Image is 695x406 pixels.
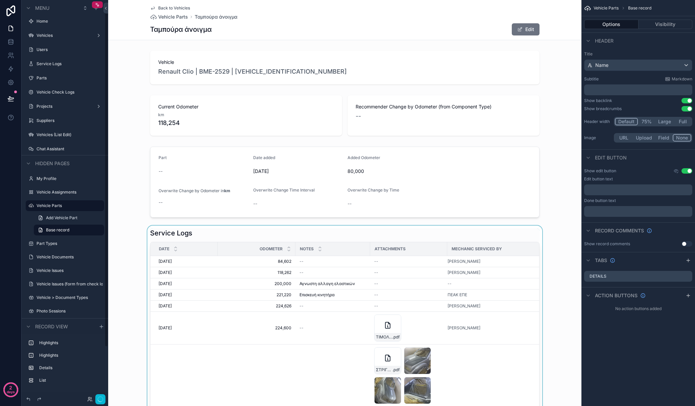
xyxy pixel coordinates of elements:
label: Users [37,47,103,52]
span: Vehicle Parts [594,5,619,11]
label: List [39,378,101,383]
label: Vehicle Parts [37,203,100,208]
a: Base record [34,225,104,235]
span: Menu [35,5,49,11]
span: Vehicle Parts [158,14,188,20]
label: Highlights [39,353,101,358]
label: Part Types [37,241,103,246]
label: Vehicle Documents [37,254,103,260]
a: Markdown [665,76,692,82]
button: None [673,134,691,142]
button: Large [655,118,674,125]
div: Show record comments [584,241,630,247]
span: Name [595,62,608,69]
label: Vehicles (List Edit) [37,132,103,137]
span: Base record [46,227,69,233]
span: Header [595,37,614,44]
div: scrollable content [584,84,692,95]
a: Ταμπούρα άνοιγμα [195,14,237,20]
h1: Ταμπούρα άνοιγμα [150,25,212,34]
label: Vehicle Check Logs [37,90,103,95]
button: Edit [512,23,540,35]
label: Vehicle Issues [37,268,103,273]
span: Add Vehicle Part [46,215,77,221]
span: Markdown [672,76,692,82]
span: Record view [35,323,68,330]
button: Name [584,59,692,71]
span: Tabs [595,257,607,264]
label: Vehicle Issues (form from check log) [37,281,103,287]
span: Hidden pages [35,160,70,167]
button: Full [674,118,691,125]
label: Suppliers [37,118,103,123]
label: My Profile [37,176,103,181]
label: Subtitle [584,76,599,82]
label: Edit button text [584,176,613,182]
button: Field [655,134,673,142]
label: Vehicle > Document Types [37,295,103,300]
label: Home [37,19,103,24]
span: Back to Vehicles [158,5,190,11]
span: Mechanic Serviced By [452,246,502,252]
label: Chat Assistant [37,146,103,152]
label: Vehicles [37,33,93,38]
a: Add Vehicle Part [34,212,104,223]
p: days [7,387,15,397]
label: Image [584,135,611,141]
span: Notes [300,246,314,252]
button: Visibility [639,20,693,29]
label: Show edit button [584,168,616,174]
span: Date [159,246,169,252]
button: Upload [633,134,655,142]
span: Record comments [595,227,644,234]
div: scrollable content [22,334,108,392]
span: Action buttons [595,292,638,299]
div: Show backlink [584,98,612,103]
span: Attachments [375,246,406,252]
div: scrollable content [584,206,692,217]
button: Options [584,20,639,29]
label: Done button text [584,198,616,203]
label: Details [590,274,606,279]
div: scrollable content [584,184,692,195]
label: Header width [584,119,611,124]
p: 2 [9,384,12,391]
button: 75% [638,118,655,125]
label: Vehicle Assignments [37,189,103,195]
div: Show breadcrumbs [584,106,622,111]
button: URL [615,134,633,142]
label: Title [584,51,692,57]
span: Edit button [595,154,627,161]
a: Back to Vehicles [150,5,190,11]
label: Details [39,365,101,371]
label: Photo Sessions [37,308,103,314]
a: Vehicle Parts [150,14,188,20]
span: Odometer [260,246,283,252]
div: No action buttons added [581,303,695,314]
label: Highlights [39,340,101,346]
button: Default [615,118,638,125]
label: Service Logs [37,61,103,67]
label: Projects [37,104,93,109]
label: Parts [37,75,103,81]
